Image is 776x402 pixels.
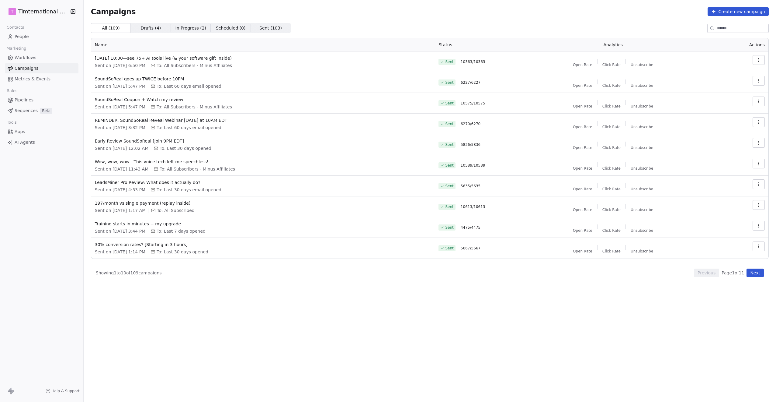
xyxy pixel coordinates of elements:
[445,246,453,251] span: Sent
[694,269,719,277] button: Previous
[445,204,453,209] span: Sent
[573,249,592,254] span: Open Rate
[5,32,78,42] a: People
[95,187,145,193] span: Sent on [DATE] 4:53 PM
[95,117,431,123] span: REMINDER: SoundSoReal Reveal Webinar [DATE] at 10AM EDT
[445,80,453,85] span: Sent
[631,249,653,254] span: Unsubscribe
[95,55,431,61] span: [DATE] 10:00—see 75+ AI tools live (& your software gift inside)
[445,59,453,64] span: Sent
[160,166,235,172] span: To: All Subscribers - Minus Affiliates
[95,145,148,151] span: Sent on [DATE] 12:02 AM
[95,242,431,248] span: 30% conversion rates? [Starting in 3 hours]
[157,83,221,89] span: To: Last 60 days email opened
[259,25,282,31] span: Sent ( 103 )
[461,225,480,230] span: 4475 / 4475
[157,187,221,193] span: To: Last 30 days email opened
[573,187,592,192] span: Open Rate
[573,62,592,67] span: Open Rate
[95,97,431,103] span: SoundSoReal Coupon + Watch my review
[95,207,146,213] span: Sent on [DATE] 1:17 AM
[631,207,653,212] span: Unsubscribe
[15,97,33,103] span: Pipelines
[708,7,769,16] button: Create new campaign
[15,55,36,61] span: Workflows
[602,207,621,212] span: Click Rate
[40,108,52,114] span: Beta
[511,38,715,51] th: Analytics
[602,145,621,150] span: Click Rate
[95,125,145,131] span: Sent on [DATE] 3:32 PM
[140,25,161,31] span: Drafts ( 4 )
[445,101,453,106] span: Sent
[461,80,480,85] span: 6227 / 6227
[602,83,621,88] span: Click Rate
[95,83,145,89] span: Sent on [DATE] 5:47 PM
[631,187,653,192] span: Unsubscribe
[602,62,621,67] span: Click Rate
[445,142,453,147] span: Sent
[631,62,653,67] span: Unsubscribe
[631,145,653,150] span: Unsubscribe
[15,65,38,72] span: Campaigns
[573,83,592,88] span: Open Rate
[461,122,480,126] span: 6270 / 6270
[602,104,621,109] span: Click Rate
[573,228,592,233] span: Open Rate
[4,118,19,127] span: Tools
[4,86,20,95] span: Sales
[15,139,35,146] span: AI Agents
[157,104,232,110] span: To: All Subscribers - Minus Affiliates
[631,125,653,129] span: Unsubscribe
[461,142,480,147] span: 5836 / 5836
[15,33,29,40] span: People
[95,166,148,172] span: Sent on [DATE] 11:43 AM
[175,25,206,31] span: In Progress ( 2 )
[573,145,592,150] span: Open Rate
[95,249,145,255] span: Sent on [DATE] 1:14 PM
[445,225,453,230] span: Sent
[15,129,25,135] span: Apps
[631,83,653,88] span: Unsubscribe
[461,204,485,209] span: 10613 / 10613
[216,25,246,31] span: Scheduled ( 0 )
[52,389,80,393] span: Help & Support
[91,38,435,51] th: Name
[46,389,80,393] a: Help & Support
[5,63,78,73] a: Campaigns
[461,59,485,64] span: 10363 / 10363
[95,159,431,165] span: Wow, wow, wow - This voice tech left me speechless!
[715,38,768,51] th: Actions
[5,53,78,63] a: Workflows
[461,101,485,106] span: 10575 / 10575
[5,95,78,105] a: Pipelines
[631,166,653,171] span: Unsubscribe
[5,74,78,84] a: Metrics & Events
[573,104,592,109] span: Open Rate
[95,62,145,69] span: Sent on [DATE] 6:50 PM
[95,221,431,227] span: Training starts in minutes + my upgrade
[15,108,38,114] span: Sequences
[160,145,211,151] span: To: Last 30 days opened
[5,137,78,147] a: AI Agents
[631,228,653,233] span: Unsubscribe
[461,184,480,189] span: 5635 / 5635
[157,125,221,131] span: To: Last 60 days email opened
[573,166,592,171] span: Open Rate
[4,23,27,32] span: Contacts
[157,228,206,234] span: To: Last 7 days opened
[602,125,621,129] span: Click Rate
[7,6,66,17] button: TTimternational B.V.
[602,187,621,192] span: Click Rate
[157,207,194,213] span: To: All Subscribed
[573,207,592,212] span: Open Rate
[602,249,621,254] span: Click Rate
[95,76,431,82] span: SoundSoReal goes up TWICE before 10PM
[435,38,511,51] th: Status
[445,184,453,189] span: Sent
[11,9,14,15] span: T
[461,163,485,168] span: 10589 / 10589
[602,228,621,233] span: Click Rate
[445,163,453,168] span: Sent
[157,62,232,69] span: To: All Subscribers - Minus Affiliates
